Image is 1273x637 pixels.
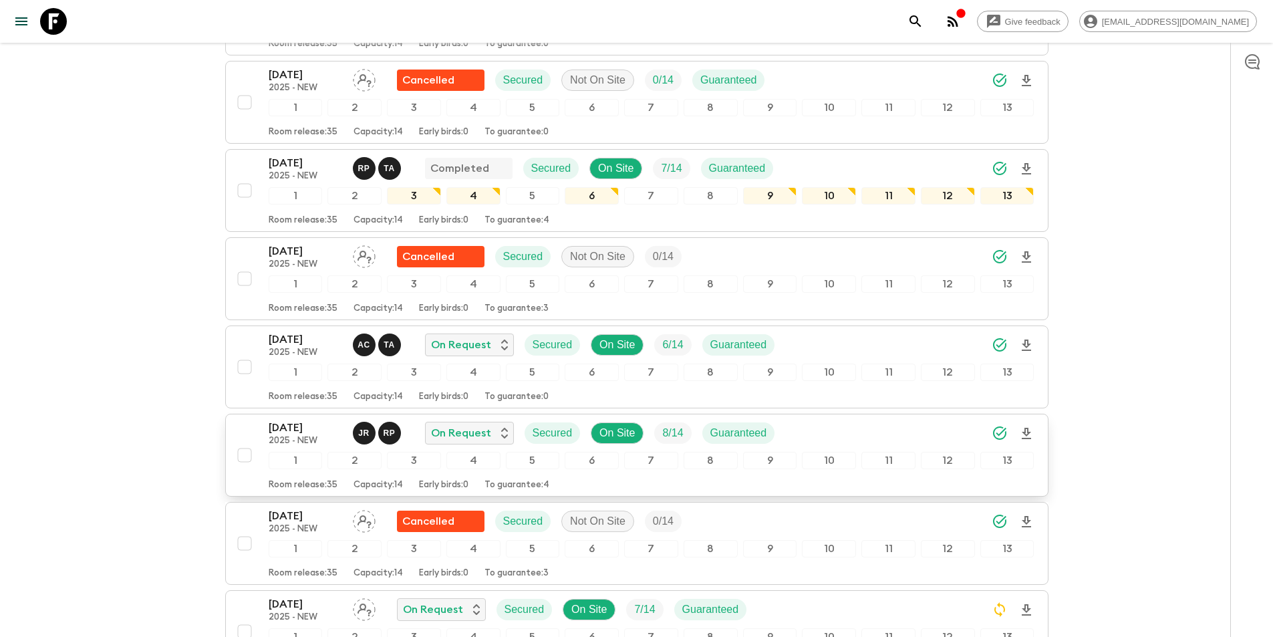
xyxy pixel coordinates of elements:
svg: Synced Successfully [992,513,1008,529]
div: On Site [563,599,615,620]
p: Guaranteed [682,602,739,618]
div: 8 [684,364,738,381]
button: menu [8,8,35,35]
div: 1 [269,187,323,205]
div: 4 [446,187,501,205]
div: 11 [861,275,915,293]
div: Secured [525,422,581,444]
div: 13 [980,540,1034,557]
div: 6 [565,99,619,116]
p: 0 / 14 [653,249,674,265]
p: On Request [403,602,463,618]
div: 10 [802,99,856,116]
p: Secured [531,160,571,176]
p: Guaranteed [710,425,767,441]
button: [DATE]2025 - NEWJohan Roslan, Roy PhangOn RequestSecuredOn SiteTrip FillGuaranteed123456789101112... [225,414,1048,497]
p: [DATE] [269,243,342,259]
div: 13 [980,364,1034,381]
p: Early birds: 0 [419,568,468,579]
div: 12 [921,540,975,557]
p: 7 / 14 [661,160,682,176]
p: Completed [430,160,489,176]
div: 2 [327,275,382,293]
p: Capacity: 14 [353,127,403,138]
div: On Site [589,158,642,179]
button: [DATE]2025 - NEWAssign pack leaderFlash Pack cancellationSecuredNot On SiteTrip Fill1234567891011... [225,502,1048,585]
div: 12 [921,275,975,293]
div: 4 [446,540,501,557]
div: 1 [269,99,323,116]
p: [DATE] [269,420,342,436]
p: Guaranteed [710,337,767,353]
p: Secured [533,425,573,441]
span: Assign pack leader [353,249,376,260]
div: 6 [565,275,619,293]
p: On Site [599,425,635,441]
div: Trip Fill [654,422,691,444]
p: Capacity: 14 [353,480,403,491]
p: 2025 - NEW [269,524,342,535]
p: R P [384,428,396,438]
p: Capacity: 14 [353,568,403,579]
div: Trip Fill [645,246,682,267]
p: [DATE] [269,67,342,83]
p: On Site [598,160,633,176]
svg: Synced Successfully [992,249,1008,265]
p: Cancelled [402,249,454,265]
div: 11 [861,99,915,116]
p: Early birds: 0 [419,215,468,226]
div: 8 [684,187,738,205]
p: Early birds: 0 [419,39,468,49]
div: 11 [861,540,915,557]
div: 4 [446,99,501,116]
div: Not On Site [561,246,634,267]
div: 3 [387,187,441,205]
p: 2025 - NEW [269,171,342,182]
p: Secured [503,72,543,88]
p: To guarantee: 3 [484,568,549,579]
p: J R [358,428,370,438]
p: 0 / 14 [653,72,674,88]
div: 9 [743,452,797,469]
div: 3 [387,452,441,469]
div: 9 [743,99,797,116]
p: To guarantee: 4 [484,215,549,226]
div: 4 [446,275,501,293]
p: Secured [505,602,545,618]
span: Assign pack leader [353,73,376,84]
div: 10 [802,540,856,557]
button: [DATE]2025 - NEWAlvin Chin Chun Wei, Tiyon Anak JunaOn RequestSecuredOn SiteTrip FillGuaranteed12... [225,326,1048,408]
p: T A [384,340,394,350]
div: 10 [802,452,856,469]
p: On Site [599,337,635,353]
span: [EMAIL_ADDRESS][DOMAIN_NAME] [1095,17,1256,27]
p: Capacity: 14 [353,39,403,49]
div: 6 [565,364,619,381]
p: Not On Site [570,249,625,265]
p: Capacity: 14 [353,303,403,314]
div: 8 [684,540,738,557]
div: Secured [497,599,553,620]
div: Trip Fill [653,158,690,179]
div: 2 [327,540,382,557]
p: Room release: 35 [269,392,337,402]
p: 8 / 14 [662,425,683,441]
div: 9 [743,187,797,205]
span: Roy Phang, Tiyon Anak Juna [353,161,404,172]
div: 8 [684,275,738,293]
p: On Site [571,602,607,618]
p: [DATE] [269,332,342,348]
p: To guarantee: 0 [484,392,549,402]
p: [DATE] [269,508,342,524]
p: Early birds: 0 [419,480,468,491]
div: 7 [624,275,678,293]
div: Not On Site [561,70,634,91]
p: Guaranteed [700,72,757,88]
div: 6 [565,540,619,557]
div: 13 [980,99,1034,116]
button: JRRP [353,422,404,444]
p: 2025 - NEW [269,348,342,358]
p: Cancelled [402,513,454,529]
svg: Synced Successfully [992,72,1008,88]
p: Guaranteed [709,160,766,176]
